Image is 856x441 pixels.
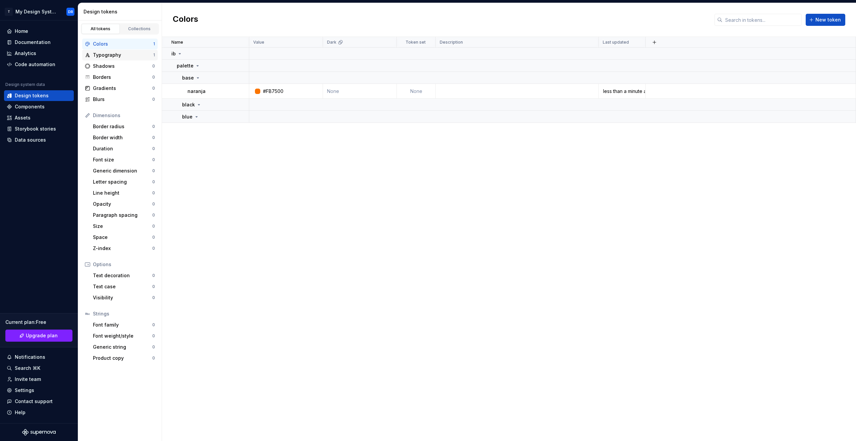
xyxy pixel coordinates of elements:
[15,103,45,110] div: Components
[253,40,264,45] p: Value
[90,165,158,176] a: Generic dimension0
[15,28,28,35] div: Home
[603,40,629,45] p: Last updated
[4,26,74,37] a: Home
[93,333,152,339] div: Font weight/style
[93,52,153,58] div: Typography
[397,84,436,99] td: None
[90,353,158,363] a: Product copy0
[90,243,158,254] a: Z-index0
[4,352,74,362] button: Notifications
[152,86,155,91] div: 0
[93,85,152,92] div: Gradients
[152,146,155,151] div: 0
[15,39,51,46] div: Documentation
[93,123,152,130] div: Border radius
[152,273,155,278] div: 0
[177,62,194,69] p: palette
[806,14,845,26] button: New token
[440,40,463,45] p: Description
[90,188,158,198] a: Line height0
[152,124,155,129] div: 0
[152,355,155,361] div: 0
[93,212,152,218] div: Paragraph spacing
[152,235,155,240] div: 0
[82,61,158,71] a: Shadows0
[152,179,155,185] div: 0
[93,96,152,103] div: Blurs
[93,223,152,230] div: Size
[4,363,74,374] button: Search ⌘K
[4,59,74,70] a: Code automation
[90,210,158,220] a: Paragraph spacing0
[15,126,56,132] div: Storybook stories
[123,26,156,32] div: Collections
[327,40,336,45] p: Dark
[68,9,73,14] div: DR
[90,132,158,143] a: Border width0
[4,112,74,123] a: Assets
[15,8,58,15] div: My Design System
[171,40,183,45] p: Name
[171,50,176,57] p: ib
[15,50,36,57] div: Analytics
[4,385,74,396] a: Settings
[15,365,40,372] div: Search ⌘K
[4,407,74,418] button: Help
[90,232,158,243] a: Space0
[93,179,152,185] div: Letter spacing
[152,190,155,196] div: 0
[93,322,152,328] div: Font family
[152,333,155,339] div: 0
[90,270,158,281] a: Text decoration0
[4,37,74,48] a: Documentation
[4,48,74,59] a: Analytics
[406,40,426,45] p: Token set
[182,113,193,120] p: blue
[4,396,74,407] button: Contact support
[152,75,155,80] div: 0
[182,101,195,108] p: black
[82,39,158,49] a: Colors1
[93,272,152,279] div: Text decoration
[152,201,155,207] div: 0
[22,429,56,436] svg: Supernova Logo
[599,88,645,95] div: less than a minute ago
[82,72,158,83] a: Borders0
[93,201,152,207] div: Opacity
[152,212,155,218] div: 0
[152,97,155,102] div: 0
[90,121,158,132] a: Border radius0
[93,63,152,69] div: Shadows
[93,156,152,163] div: Font size
[90,154,158,165] a: Font size0
[93,112,155,119] div: Dimensions
[5,319,72,326] div: Current plan : Free
[723,14,802,26] input: Search in tokens...
[82,94,158,105] a: Blurs0
[4,90,74,101] a: Design tokens
[90,320,158,330] a: Font family0
[84,26,117,32] div: All tokens
[90,221,158,232] a: Size0
[93,283,152,290] div: Text case
[15,137,46,143] div: Data sources
[93,145,152,152] div: Duration
[15,114,31,121] div: Assets
[152,344,155,350] div: 0
[90,281,158,292] a: Text case0
[15,354,45,360] div: Notifications
[93,355,152,361] div: Product copy
[5,82,45,87] div: Design system data
[1,4,76,19] button: TMy Design SystemDR
[93,294,152,301] div: Visibility
[26,332,58,339] span: Upgrade plan
[152,157,155,162] div: 0
[15,387,34,394] div: Settings
[15,398,53,405] div: Contact support
[152,284,155,289] div: 0
[182,75,194,81] p: base
[90,143,158,154] a: Duration0
[93,41,153,47] div: Colors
